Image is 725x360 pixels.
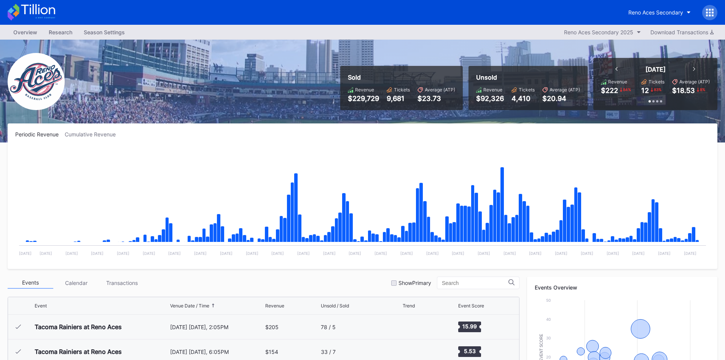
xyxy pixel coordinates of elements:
a: Overview [8,27,43,38]
div: $229,729 [348,94,379,102]
div: Calendar [53,277,99,289]
div: 84 % [622,86,632,93]
div: [DATE] [645,66,666,73]
text: [DATE] [632,251,645,256]
a: Season Settings [78,27,131,38]
text: [DATE] [168,251,181,256]
div: Tacoma Rainiers at Reno Aces [35,323,122,331]
div: $222 [601,86,618,94]
div: Tacoma Rainiers at Reno Aces [35,348,122,355]
text: [DATE] [246,251,258,256]
text: [DATE] [555,251,567,256]
text: [DATE] [426,251,439,256]
text: [DATE] [374,251,387,256]
text: [DATE] [271,251,284,256]
text: [DATE] [194,251,207,256]
text: [DATE] [91,251,104,256]
div: $154 [265,349,278,355]
div: 9,681 [387,94,410,102]
div: 8 % [699,86,706,93]
div: Unsold / Sold [321,303,349,309]
text: 40 [546,317,551,322]
text: [DATE] [40,251,52,256]
div: Tickets [519,87,535,93]
text: [DATE] [684,251,696,256]
div: 83 % [653,86,662,93]
img: RenoAces.png [8,53,65,110]
div: Tickets [394,87,410,93]
text: [DATE] [607,251,619,256]
div: 4,410 [511,94,535,102]
div: Average (ATP) [679,79,710,85]
div: Reno Aces Secondary 2025 [564,29,633,35]
text: [DATE] [400,251,413,256]
text: 5.53 [464,348,475,354]
text: [DATE] [504,251,516,256]
text: [DATE] [19,251,32,256]
svg: Chart title [403,317,425,336]
text: [DATE] [529,251,542,256]
div: $205 [265,324,279,330]
div: Events Overview [535,284,710,291]
text: 20 [546,355,551,359]
div: Revenue [608,79,627,85]
div: Venue Date / Time [170,303,209,309]
div: Events [8,277,53,289]
button: Download Transactions [647,27,717,37]
text: 50 [546,298,551,302]
input: Search [442,280,508,286]
a: Research [43,27,78,38]
div: Revenue [355,87,374,93]
text: [DATE] [143,251,155,256]
text: [DATE] [658,251,671,256]
text: [DATE] [581,251,593,256]
div: $20.94 [542,94,580,102]
div: 12 [641,86,649,94]
text: [DATE] [452,251,464,256]
div: Tickets [649,79,664,85]
div: Trend [403,303,415,309]
text: 30 [546,336,551,340]
div: [DATE] [DATE], 2:05PM [170,324,264,330]
div: Periodic Revenue [15,131,65,138]
div: Show Primary [398,280,431,286]
button: Reno Aces Secondary 2025 [560,27,645,37]
svg: Chart title [15,147,710,261]
div: 33 / 7 [321,349,336,355]
div: Average (ATP) [550,87,580,93]
div: Event Score [458,303,484,309]
div: Unsold [476,74,580,81]
div: Revenue [265,303,284,309]
text: [DATE] [478,251,490,256]
div: [DATE] [DATE], 6:05PM [170,349,264,355]
div: $23.73 [417,94,455,102]
div: Event [35,303,47,309]
text: [DATE] [220,251,233,256]
div: Transactions [99,277,145,289]
div: Revenue [483,87,502,93]
text: [DATE] [349,251,361,256]
text: [DATE] [297,251,310,256]
div: Reno Aces Secondary [628,9,683,16]
text: 15.99 [462,323,477,330]
div: Cumulative Revenue [65,131,122,138]
text: [DATE] [65,251,78,256]
div: $18.53 [672,86,695,94]
div: $92,326 [476,94,504,102]
button: Reno Aces Secondary [623,5,696,19]
div: 78 / 5 [321,324,336,330]
text: [DATE] [117,251,129,256]
div: Average (ATP) [425,87,455,93]
text: [DATE] [323,251,336,256]
div: Sold [348,74,455,81]
div: Download Transactions [650,29,714,35]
